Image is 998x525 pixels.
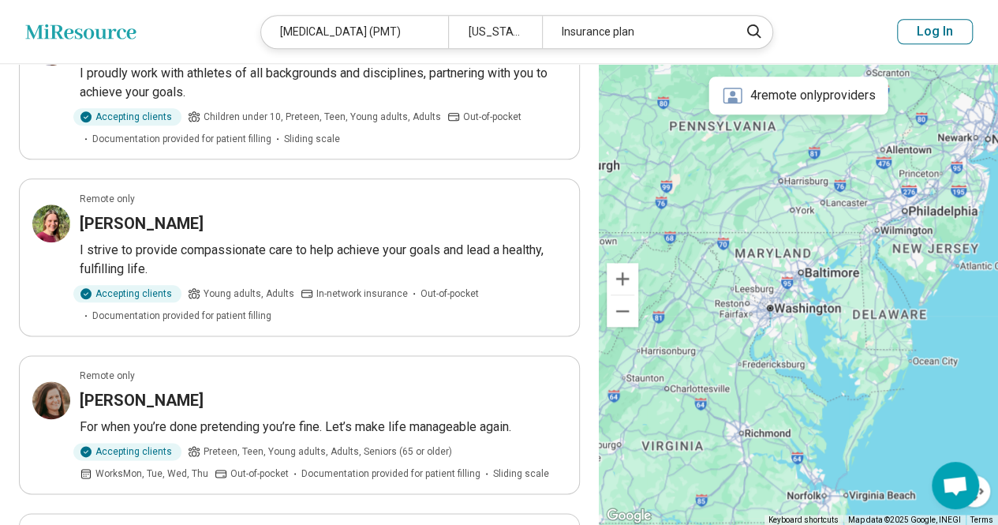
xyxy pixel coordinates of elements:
[80,418,566,437] p: For when you’re done pretending you’re fine. Let’s make life manageable again.
[92,132,271,146] span: Documentation provided for patient filling
[301,467,480,481] span: Documentation provided for patient filling
[897,19,973,44] button: Log In
[709,77,888,114] div: 4 remote only providers
[80,212,204,234] h3: [PERSON_NAME]
[95,467,208,481] span: Works Mon, Tue, Wed, Thu
[230,467,289,481] span: Out-of-pocket
[493,467,549,481] span: Sliding scale
[80,369,135,383] p: Remote only
[204,110,441,124] span: Children under 10, Preteen, Teen, Young adults, Adults
[204,287,294,301] span: Young adults, Adults
[80,64,566,102] p: I proudly work with athletes of all backgrounds and disciplines, partnering with you to achieve y...
[607,295,638,327] button: Zoom out
[80,241,566,279] p: I strive to provide compassionate care to help achieve your goals and lead a healthy, fulfilling ...
[92,309,271,323] span: Documentation provided for patient filling
[848,516,961,524] span: Map data ©2025 Google, INEGI
[970,516,993,524] a: Terms (opens in new tab)
[73,443,181,460] div: Accepting clients
[73,285,181,302] div: Accepting clients
[80,192,135,206] p: Remote only
[284,132,340,146] span: Sliding scale
[463,110,521,124] span: Out-of-pocket
[80,389,204,411] h3: [PERSON_NAME]
[542,16,729,48] div: Insurance plan
[607,263,638,294] button: Zoom in
[448,16,542,48] div: [US_STATE]
[261,16,448,48] div: [MEDICAL_DATA] (PMT)
[932,462,979,509] div: Open chat
[316,287,408,301] span: In-network insurance
[73,108,181,126] div: Accepting clients
[421,287,479,301] span: Out-of-pocket
[204,444,452,459] span: Preteen, Teen, Young adults, Adults, Seniors (65 or older)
